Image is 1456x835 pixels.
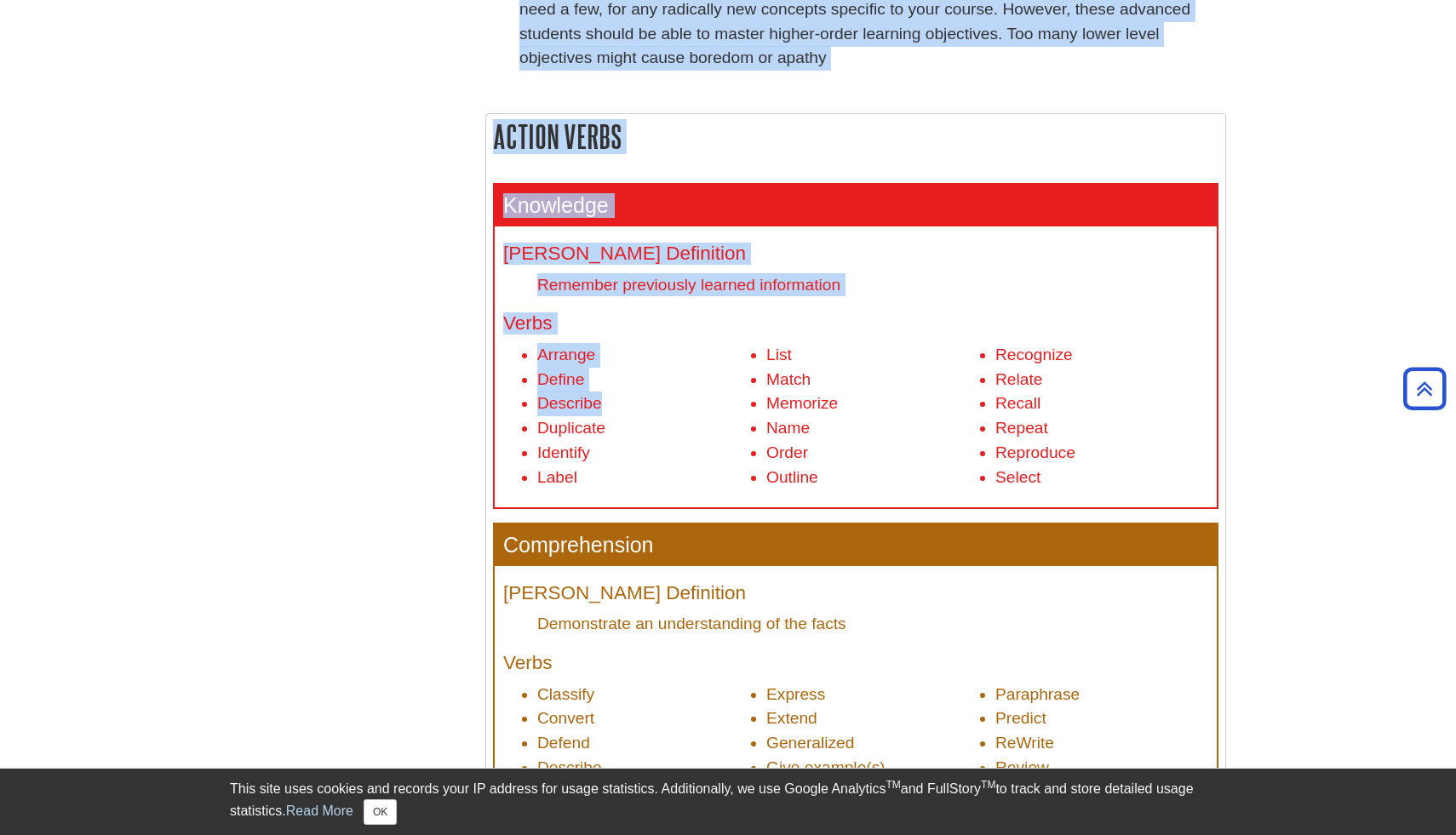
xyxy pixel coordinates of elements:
[537,368,750,392] li: Define
[995,731,1208,756] li: ReWrite
[766,343,979,368] li: List
[503,243,1208,265] h4: [PERSON_NAME] Definition
[503,653,1208,674] h4: Verbs
[537,756,750,781] li: Describe
[503,583,1208,604] h4: [PERSON_NAME] Definition
[766,368,979,392] li: Match
[537,273,1208,296] dd: Remember previously learned information
[537,441,750,466] li: Identify
[995,683,1208,707] li: Paraphrase
[537,343,750,368] li: Arrange
[364,799,397,825] button: Close
[230,779,1226,825] div: This site uses cookies and records your IP address for usage statistics. Additionally, we use Goo...
[766,416,979,441] li: Name
[995,756,1208,781] li: Review
[766,756,979,781] li: Give example(s)
[537,466,750,490] li: Label
[995,706,1208,731] li: Predict
[766,392,979,416] li: Memorize
[766,731,979,756] li: Generalized
[766,441,979,466] li: Order
[537,731,750,756] li: Defend
[981,779,995,791] sup: TM
[995,466,1208,490] li: Select
[537,416,750,441] li: Duplicate
[766,706,979,731] li: Extend
[495,524,1217,566] h3: Comprehension
[995,416,1208,441] li: Repeat
[995,441,1208,466] li: Reproduce
[1397,377,1452,400] a: Back to Top
[503,313,1208,335] h4: Verbs
[995,343,1208,368] li: Recognize
[766,683,979,707] li: Express
[537,612,1208,635] dd: Demonstrate an understanding of the facts
[286,804,353,818] a: Read More
[766,466,979,490] li: Outline
[495,185,1217,226] h3: Knowledge
[486,114,1225,159] h2: Action Verbs
[995,392,1208,416] li: Recall
[537,683,750,707] li: Classify
[995,368,1208,392] li: Relate
[537,392,750,416] li: Describe
[886,779,900,791] sup: TM
[537,706,750,731] li: Convert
